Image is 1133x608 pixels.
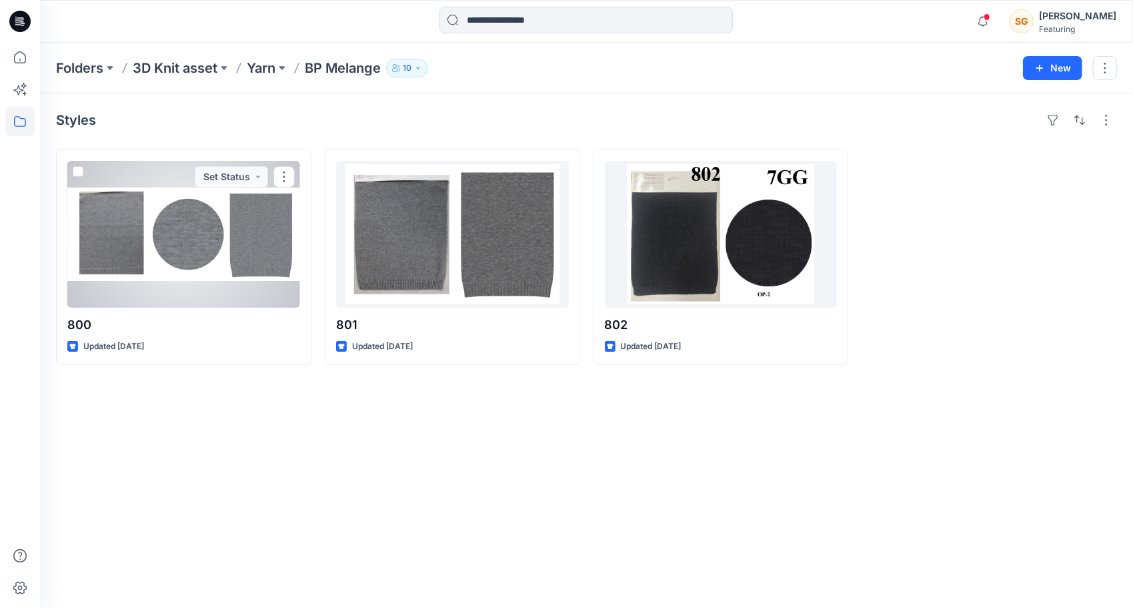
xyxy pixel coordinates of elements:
[621,340,682,354] p: Updated [DATE]
[1023,56,1082,80] button: New
[56,59,103,77] a: Folders
[67,316,300,334] p: 800
[1010,9,1034,33] div: SG
[1039,8,1116,24] div: [PERSON_NAME]
[56,112,96,128] h4: Styles
[133,59,217,77] a: 3D Knit asset
[247,59,275,77] a: Yarn
[386,59,428,77] button: 10
[403,61,411,75] p: 10
[352,340,413,354] p: Updated [DATE]
[305,59,381,77] p: BP Melange
[67,161,300,308] a: 800
[605,161,838,308] a: 802
[336,316,569,334] p: 801
[605,316,838,334] p: 802
[83,340,144,354] p: Updated [DATE]
[1039,24,1116,34] div: Featuring
[336,161,569,308] a: 801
